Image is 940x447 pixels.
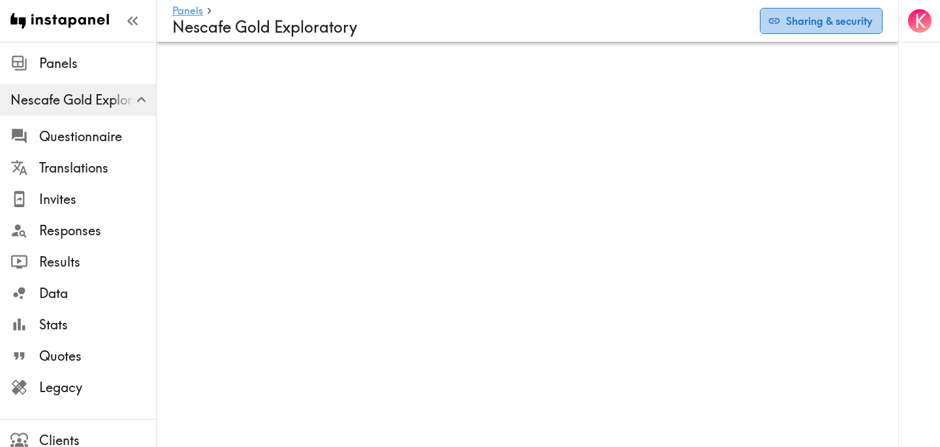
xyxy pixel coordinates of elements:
a: Panels [172,5,203,18]
span: Nescafe Gold Exploratory [10,91,156,109]
span: Results [39,253,156,271]
button: K [907,8,933,34]
span: Data [39,284,156,303]
span: Stats [39,316,156,334]
h4: Nescafe Gold Exploratory [172,18,749,37]
span: Responses [39,222,156,240]
span: Legacy [39,378,156,397]
span: Invites [39,190,156,208]
span: Questionnaire [39,127,156,146]
button: Sharing & security [760,8,883,34]
span: Quotes [39,347,156,365]
span: K [915,10,926,33]
span: Panels [39,54,156,73]
span: Translations [39,159,156,177]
